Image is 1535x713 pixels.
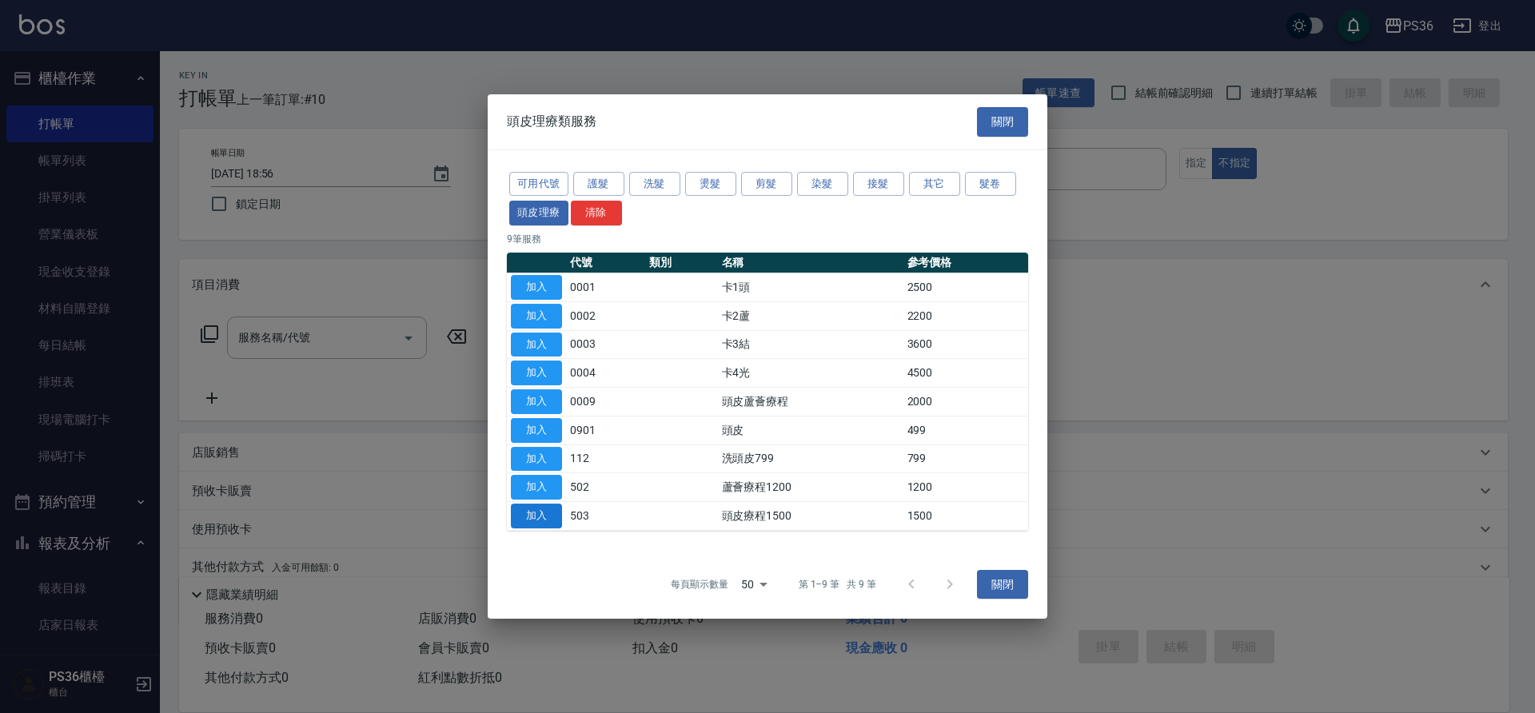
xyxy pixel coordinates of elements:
[977,107,1028,137] button: 關閉
[629,172,680,197] button: 洗髮
[671,577,728,592] p: 每頁顯示數量
[507,232,1028,246] p: 9 筆服務
[566,416,645,444] td: 0901
[566,473,645,502] td: 502
[903,444,1028,473] td: 799
[571,201,622,225] button: 清除
[511,304,562,329] button: 加入
[645,253,717,273] th: 類別
[511,475,562,500] button: 加入
[511,360,562,385] button: 加入
[903,416,1028,444] td: 499
[566,253,645,273] th: 代號
[566,330,645,359] td: 0003
[566,388,645,416] td: 0009
[566,359,645,388] td: 0004
[718,388,903,416] td: 頭皮蘆薈療程
[903,502,1028,531] td: 1500
[507,114,596,129] span: 頭皮理療類服務
[903,330,1028,359] td: 3600
[718,330,903,359] td: 卡3結
[903,473,1028,502] td: 1200
[853,172,904,197] button: 接髮
[566,444,645,473] td: 112
[903,359,1028,388] td: 4500
[718,444,903,473] td: 洗頭皮799
[799,577,876,592] p: 第 1–9 筆 共 9 筆
[509,201,568,225] button: 頭皮理療
[735,563,773,606] div: 50
[718,359,903,388] td: 卡4光
[573,172,624,197] button: 護髮
[566,273,645,302] td: 0001
[718,416,903,444] td: 頭皮
[685,172,736,197] button: 燙髮
[903,388,1028,416] td: 2000
[566,502,645,531] td: 503
[566,301,645,330] td: 0002
[718,502,903,531] td: 頭皮療程1500
[718,301,903,330] td: 卡2蘆
[511,418,562,443] button: 加入
[511,275,562,300] button: 加入
[903,301,1028,330] td: 2200
[718,253,903,273] th: 名稱
[965,172,1016,197] button: 髮卷
[903,253,1028,273] th: 參考價格
[718,273,903,302] td: 卡1頭
[511,447,562,472] button: 加入
[797,172,848,197] button: 染髮
[511,389,562,414] button: 加入
[977,570,1028,599] button: 關閉
[511,333,562,357] button: 加入
[509,172,568,197] button: 可用代號
[511,504,562,528] button: 加入
[909,172,960,197] button: 其它
[718,473,903,502] td: 蘆薈療程1200
[903,273,1028,302] td: 2500
[741,172,792,197] button: 剪髮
